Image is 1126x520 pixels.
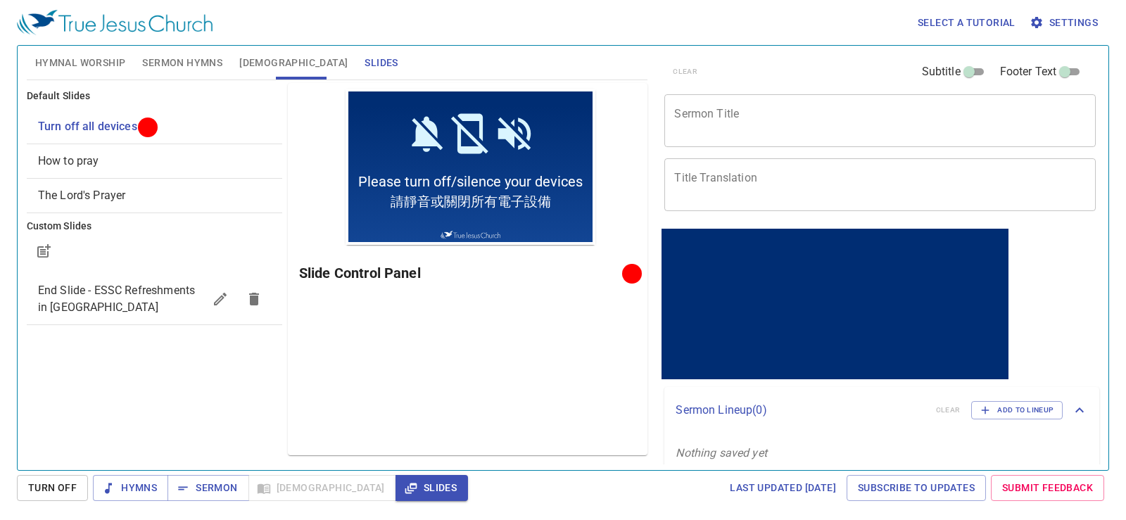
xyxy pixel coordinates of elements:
span: Turn Off [28,479,77,497]
span: Subscribe to Updates [858,479,975,497]
span: Please turn off/silence your devices [13,84,237,101]
p: Sermon Lineup ( 0 ) [676,402,924,419]
button: Hymns [93,475,168,501]
button: Select a tutorial [912,10,1021,36]
span: Add to Lineup [980,404,1054,417]
img: True Jesus Church [17,10,213,35]
i: Nothing saved yet [676,446,767,459]
span: Subtitle [922,63,961,80]
div: The Lord's Prayer [27,179,282,213]
div: Sermon Lineup(0)clearAdd to Lineup [664,387,1099,433]
span: End Slide - ESSC Refreshments in Fellowship Hall [38,284,195,314]
span: [DEMOGRAPHIC_DATA] [239,54,348,72]
span: Settings [1032,14,1098,32]
h6: Custom Slides [27,219,282,234]
span: Slides [365,54,398,72]
button: Sermon [167,475,248,501]
h6: Slide Control Panel [299,262,627,284]
span: [object Object] [38,154,99,167]
span: Select a tutorial [918,14,1016,32]
img: True Jesus Church [95,142,156,150]
span: Slides [407,479,457,497]
span: Sermon Hymns [142,54,222,72]
div: How to pray [27,144,282,178]
span: Submit Feedback [1002,479,1093,497]
span: Footer Text [1000,63,1057,80]
button: Slides [396,475,468,501]
span: 請靜音或關閉所有電子設備 [45,104,205,122]
button: Add to Lineup [971,401,1063,419]
a: Submit Feedback [991,475,1104,501]
h6: Default Slides [27,89,282,104]
span: Hymnal Worship [35,54,126,72]
div: End Slide - ESSC Refreshments in [GEOGRAPHIC_DATA] [27,274,282,324]
span: [object Object] [38,120,137,133]
span: [object Object] [38,189,126,202]
a: Subscribe to Updates [847,475,986,501]
span: Sermon [179,479,237,497]
button: Turn Off [17,475,88,501]
button: Settings [1027,10,1103,36]
span: Hymns [104,479,157,497]
div: Turn off all devices [27,110,282,144]
span: Last updated [DATE] [730,479,836,497]
iframe: from-child [659,226,1011,382]
a: Last updated [DATE] [724,475,842,501]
